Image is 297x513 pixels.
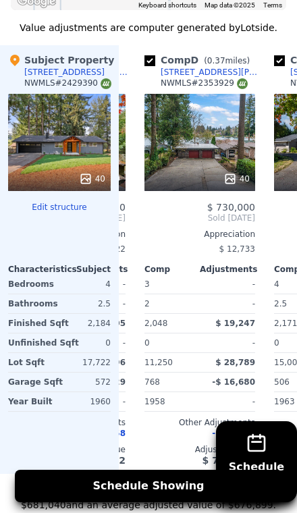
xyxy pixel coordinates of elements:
[202,455,255,466] span: $ 708,866
[212,377,255,387] span: -$ 16,680
[70,264,126,275] div: Adjustments
[8,202,111,213] button: Edit structure
[144,444,255,455] div: Adjusted Value
[101,78,111,89] img: NWMLS Logo
[161,78,248,89] div: NWMLS # 2353929
[205,1,255,9] span: Map data ©2025
[15,470,282,502] button: Schedule Showing
[144,338,150,348] span: 0
[144,377,160,387] span: 768
[212,429,255,438] span: -$ 52,490
[65,373,111,391] div: 572
[144,264,200,275] div: Comp
[138,1,196,10] button: Keyboard shortcuts
[237,78,248,89] img: NWMLS Logo
[8,314,59,333] div: Finished Sqft
[144,294,197,313] div: 2
[223,172,250,186] div: 40
[274,319,297,328] span: 2,171
[79,172,105,186] div: 40
[202,275,255,294] div: -
[8,392,57,411] div: Year Built
[24,78,111,89] div: NWMLS # 2429390
[207,56,225,65] span: 0.37
[144,358,173,367] span: 11,250
[200,264,255,275] div: Adjustments
[216,421,297,502] button: ScheduleShowing
[62,275,111,294] div: 4
[8,333,59,352] div: Unfinished Sqft
[8,275,57,294] div: Bedrooms
[65,314,111,333] div: 2,184
[144,53,255,67] div: Comp D
[144,67,258,78] a: [STREET_ADDRESS][PERSON_NAME][PERSON_NAME]
[161,67,258,78] div: [STREET_ADDRESS][PERSON_NAME][PERSON_NAME]
[274,338,279,348] span: 0
[202,333,255,352] div: -
[144,213,255,223] span: Sold [DATE]
[144,319,167,328] span: 2,048
[8,264,59,275] div: Characteristics
[62,353,111,372] div: 17,722
[59,264,111,275] div: Subject
[215,319,255,328] span: $ 19,247
[274,377,290,387] span: 506
[219,244,255,254] span: $ 12,733
[263,1,282,9] a: Terms (opens in new tab)
[198,56,255,65] span: ( miles)
[144,417,255,428] div: Other Adjustments
[65,333,111,352] div: 0
[144,279,150,289] span: 3
[8,53,114,67] div: Subject Property
[62,392,111,411] div: 1960
[8,294,58,313] div: Bathrooms
[8,373,59,391] div: Garage Sqft
[215,358,255,367] span: $ 28,789
[207,202,255,213] span: $ 730,000
[144,229,255,240] div: Appreciation
[202,392,255,411] div: -
[144,392,197,411] div: 1958
[8,353,57,372] div: Lot Sqft
[63,294,111,313] div: 2.5
[274,279,279,289] span: 4
[24,67,105,78] div: [STREET_ADDRESS]
[202,294,255,313] div: -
